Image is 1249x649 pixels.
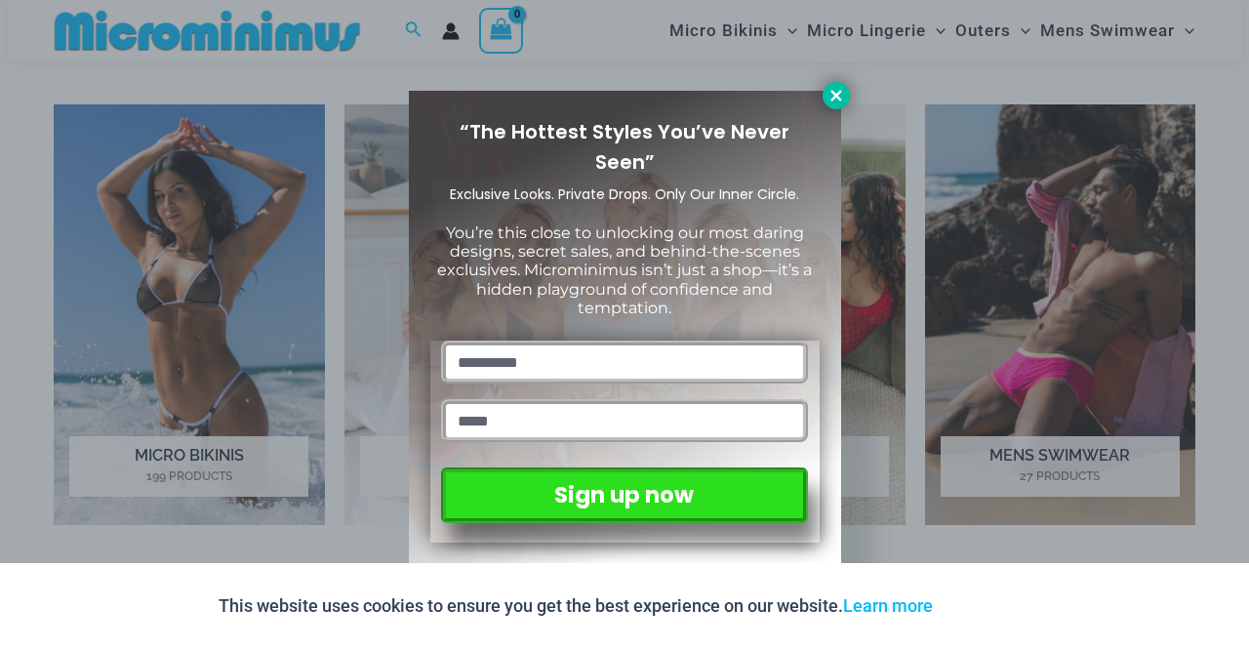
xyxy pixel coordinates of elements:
span: Exclusive Looks. Private Drops. Only Our Inner Circle. [450,184,799,204]
span: “The Hottest Styles You’ve Never Seen” [460,118,789,176]
a: Learn more [843,595,933,616]
p: This website uses cookies to ensure you get the best experience on our website. [219,591,933,621]
button: Sign up now [441,467,807,523]
span: You’re this close to unlocking our most daring designs, secret sales, and behind-the-scenes exclu... [437,223,812,317]
button: Close [823,82,850,109]
button: Accept [947,583,1030,629]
